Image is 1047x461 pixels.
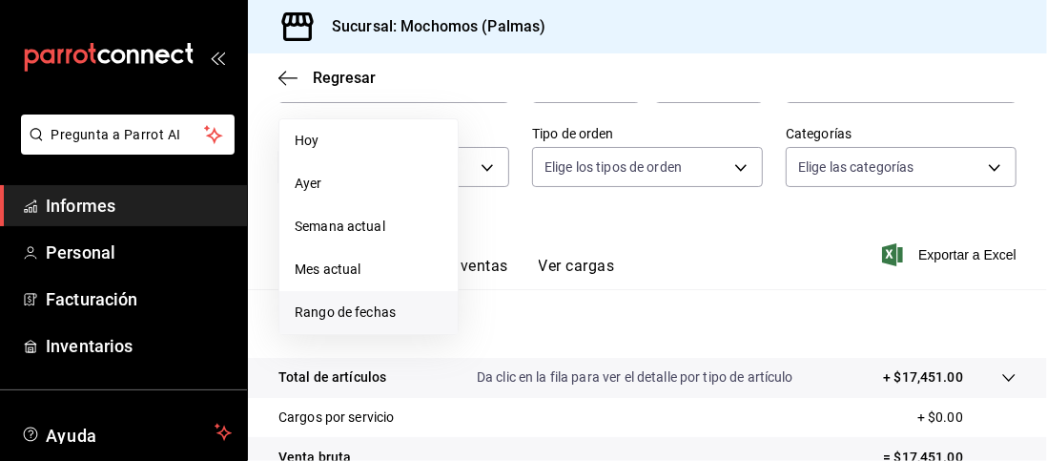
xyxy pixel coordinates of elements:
[332,17,546,35] font: Sucursal: Mochomos (Palmas)
[295,133,318,148] font: Hoy
[295,219,385,234] font: Semana actual
[883,369,963,385] font: + $17,451.00
[433,257,508,275] font: Ver ventas
[918,247,1016,262] font: Exportar a Excel
[539,257,615,275] font: Ver cargas
[544,159,682,175] font: Elige los tipos de orden
[309,256,614,289] div: pestañas de navegación
[295,176,322,191] font: Ayer
[210,50,225,65] button: abrir_cajón_menú
[278,369,386,385] font: Total de artículos
[46,196,115,216] font: Informes
[13,138,235,158] a: Pregunta a Parrot AI
[295,262,360,277] font: Mes actual
[786,127,852,142] font: Categorías
[886,243,1016,266] button: Exportar a Excel
[532,127,614,142] font: Tipo de orden
[46,289,137,309] font: Facturación
[46,426,97,446] font: Ayuda
[295,304,396,320] font: Rango de fechas
[278,69,376,87] button: Regresar
[798,159,914,175] font: Elige las categorías
[313,69,376,87] font: Regresar
[278,409,395,425] font: Cargos por servicio
[477,369,793,385] font: Da clic en la fila para ver el detalle por tipo de artículo
[46,242,115,262] font: Personal
[917,409,963,425] font: + $0.00
[51,127,181,142] font: Pregunta a Parrot AI
[46,336,133,356] font: Inventarios
[21,115,235,155] button: Pregunta a Parrot AI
